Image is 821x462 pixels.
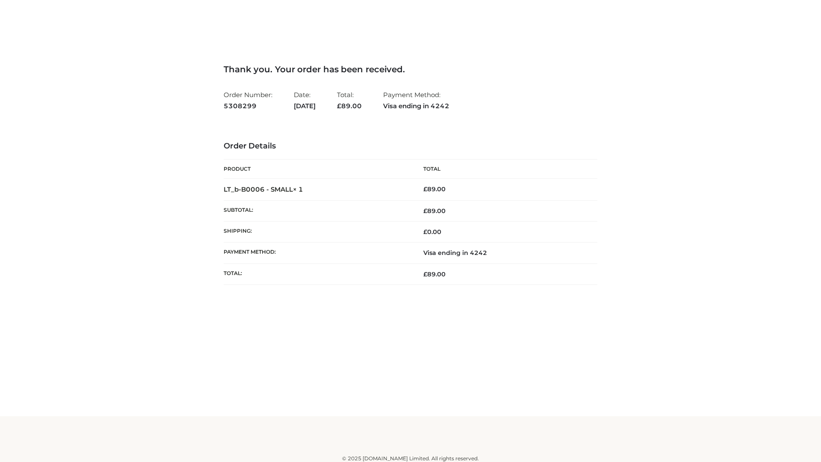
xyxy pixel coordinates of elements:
span: 89.00 [423,207,446,215]
span: 89.00 [423,270,446,278]
span: £ [423,270,427,278]
th: Total: [224,264,410,284]
strong: 5308299 [224,101,272,112]
th: Total [410,160,597,179]
li: Total: [337,87,362,113]
span: 89.00 [337,102,362,110]
strong: LT_b-B0006 - SMALL [224,185,303,193]
h3: Order Details [224,142,597,151]
bdi: 89.00 [423,185,446,193]
h3: Thank you. Your order has been received. [224,64,597,74]
th: Subtotal: [224,200,410,221]
td: Visa ending in 4242 [410,243,597,264]
bdi: 0.00 [423,228,441,236]
th: Shipping: [224,222,410,243]
strong: × 1 [293,185,303,193]
li: Date: [294,87,316,113]
th: Payment method: [224,243,410,264]
span: £ [423,228,427,236]
li: Payment Method: [383,87,449,113]
strong: Visa ending in 4242 [383,101,449,112]
li: Order Number: [224,87,272,113]
strong: [DATE] [294,101,316,112]
span: £ [337,102,341,110]
th: Product [224,160,410,179]
span: £ [423,185,427,193]
span: £ [423,207,427,215]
